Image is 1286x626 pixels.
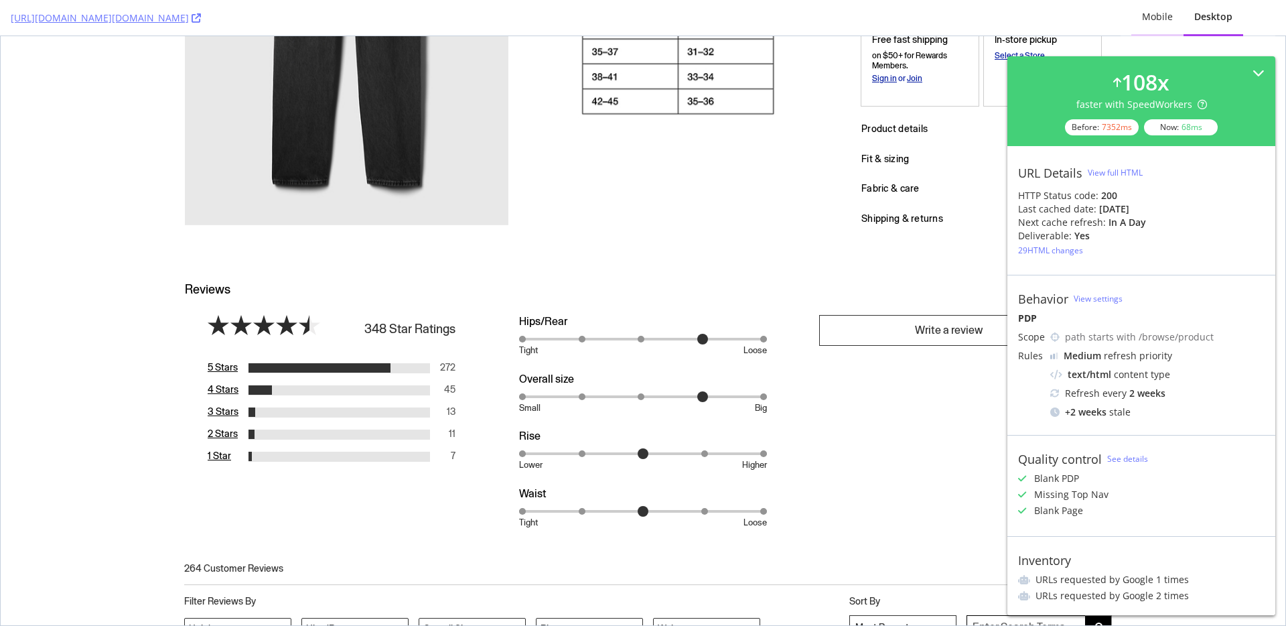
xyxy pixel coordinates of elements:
[518,366,540,378] div: small
[1065,119,1139,135] div: Before:
[207,320,248,342] p: 5 Stars
[429,387,455,409] p: 11
[1018,245,1083,256] div: 29 HTML changes
[1034,472,1079,485] div: Blank PDP
[207,365,455,387] div: 3 Stars 13 Reviews. Show only 3 star reviews
[512,336,773,350] span: Overall size
[861,146,1100,160] button: fabric & care
[429,365,455,387] p: 13
[429,342,455,365] p: 45
[207,342,248,365] p: 4 Stars
[1050,387,1265,400] div: Refresh every
[518,470,766,481] div: true to size
[1018,166,1082,180] div: URL Details
[518,423,542,435] div: lower
[849,579,956,604] select: Sort reviews by:
[364,286,455,300] span: 348 Star Ratings
[743,481,766,493] div: loose
[179,246,230,261] span: Reviews
[861,117,908,129] span: Fit & Sizing
[1050,368,1265,381] div: content type
[1034,488,1109,501] div: Missing Top Nav
[743,308,766,320] div: loose
[518,298,766,308] div: true to size
[861,86,1100,100] button: product details
[657,586,745,599] span: Waist
[429,409,455,431] p: 7
[1018,330,1045,344] div: Scope
[871,15,967,36] div: on $50+ for Rewards Members.
[1076,98,1207,111] div: faster with SpeedWorkers
[898,38,906,48] span: or
[1018,312,1265,325] div: PDP
[1018,553,1071,568] div: Inventory
[1065,330,1265,344] div: path starts with /browse/product
[207,387,248,409] p: 2 Stars
[1182,121,1202,133] div: 68 ms
[1121,67,1169,98] div: 108 x
[1018,216,1106,229] div: Next cache refresh:
[861,88,927,99] span: product details
[518,308,537,320] div: tight
[861,177,1100,188] button: Shipping & returns
[1068,368,1111,381] div: text/html
[540,586,628,599] span: Rise
[1074,293,1123,304] a: View settings
[1102,121,1132,133] div: 7352 ms
[429,320,455,342] p: 272
[1084,579,1111,604] button: Search Reviews
[1018,189,1265,202] div: HTTP Status code:
[741,423,766,435] div: higher
[512,279,773,292] span: Hips/Rear
[1088,162,1143,184] button: View full HTML
[1018,349,1045,363] div: Rules
[1064,349,1172,363] div: refresh priority
[871,38,896,48] a: Sign in
[423,586,510,599] span: Overall size
[11,11,201,25] a: [URL][DOMAIN_NAME][DOMAIN_NAME]
[1101,189,1117,202] strong: 200
[1018,292,1068,306] div: Behavior
[754,366,766,378] div: big
[1194,10,1232,23] div: Desktop
[184,527,1101,549] span: 264 Customer Reviews
[207,387,455,409] div: 2 Stars 11 Reviews. Show only 2 star reviews
[1088,167,1143,178] div: View full HTML
[1099,202,1129,216] div: [DATE]
[1018,243,1083,259] button: 29HTML changes
[966,579,1111,604] input: Search Reviews
[1107,453,1148,464] a: See details
[1065,405,1106,419] div: + 2 weeks
[207,342,455,365] div: 4 Stars 45 Reviews. Show only 4 star reviews
[207,320,455,342] div: 5 Stars 272 Reviews. Show only 5 star reviews
[207,279,321,300] div: Rated 4.6 out of 5 stars
[861,147,919,159] span: fabric & care
[1018,589,1265,603] li: URLs requested by Google 2 times
[1129,387,1165,400] div: 2 weeks
[994,15,1044,25] button: In-Store Pickup
[1034,504,1083,517] div: Blank Page
[1018,202,1096,216] div: Last cached date:
[305,586,393,599] span: Hips/Rear
[906,38,922,48] a: Join
[207,409,248,431] p: 1 Star
[518,412,766,423] div: true to size
[512,451,773,464] span: Waist
[207,365,248,387] p: 3 Stars
[818,279,1078,310] a: Write a Review
[1144,119,1218,135] div: Now:
[1018,229,1072,243] div: Deliverable:
[1050,405,1265,419] div: stale
[1064,349,1101,363] div: Medium
[188,586,276,599] span: Height
[1018,452,1102,466] div: Quality control
[518,355,766,366] div: true to size
[1018,573,1265,586] li: URLs requested by Google 1 times
[1074,229,1090,243] div: Yes
[512,393,773,407] span: Rise
[861,117,1100,130] button: Fit & Sizing
[1142,10,1173,23] div: Mobile
[518,481,537,493] div: tight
